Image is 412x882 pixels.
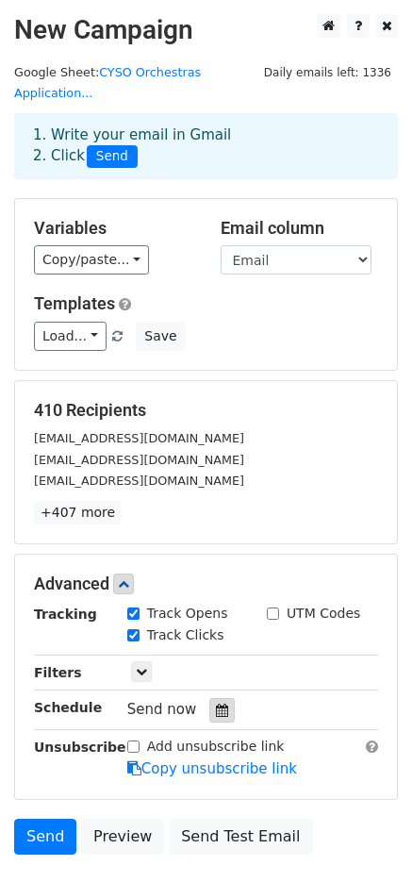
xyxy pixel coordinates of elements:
h5: Advanced [34,574,378,594]
a: Copy/paste... [34,245,149,275]
a: CYSO Orchestras Application... [14,65,201,101]
a: Preview [81,819,164,855]
strong: Filters [34,665,82,680]
h5: 410 Recipients [34,400,378,421]
iframe: Chat Widget [318,791,412,882]
a: Send Test Email [169,819,312,855]
h2: New Campaign [14,14,398,46]
small: [EMAIL_ADDRESS][DOMAIN_NAME] [34,474,244,488]
label: Add unsubscribe link [147,737,285,757]
strong: Unsubscribe [34,740,126,755]
strong: Schedule [34,700,102,715]
h5: Variables [34,218,192,239]
div: 1. Write your email in Gmail 2. Click [19,125,393,168]
label: UTM Codes [287,604,360,624]
a: Send [14,819,76,855]
button: Save [136,322,185,351]
span: Daily emails left: 1336 [257,62,398,83]
span: Send now [127,701,197,718]
h5: Email column [221,218,379,239]
a: Daily emails left: 1336 [257,65,398,79]
a: +407 more [34,501,122,524]
small: [EMAIL_ADDRESS][DOMAIN_NAME] [34,453,244,467]
small: Google Sheet: [14,65,201,101]
strong: Tracking [34,607,97,622]
small: [EMAIL_ADDRESS][DOMAIN_NAME] [34,431,244,445]
a: Load... [34,322,107,351]
label: Track Opens [147,604,228,624]
a: Templates [34,293,115,313]
label: Track Clicks [147,625,224,645]
span: Send [87,145,138,168]
a: Copy unsubscribe link [127,760,297,777]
